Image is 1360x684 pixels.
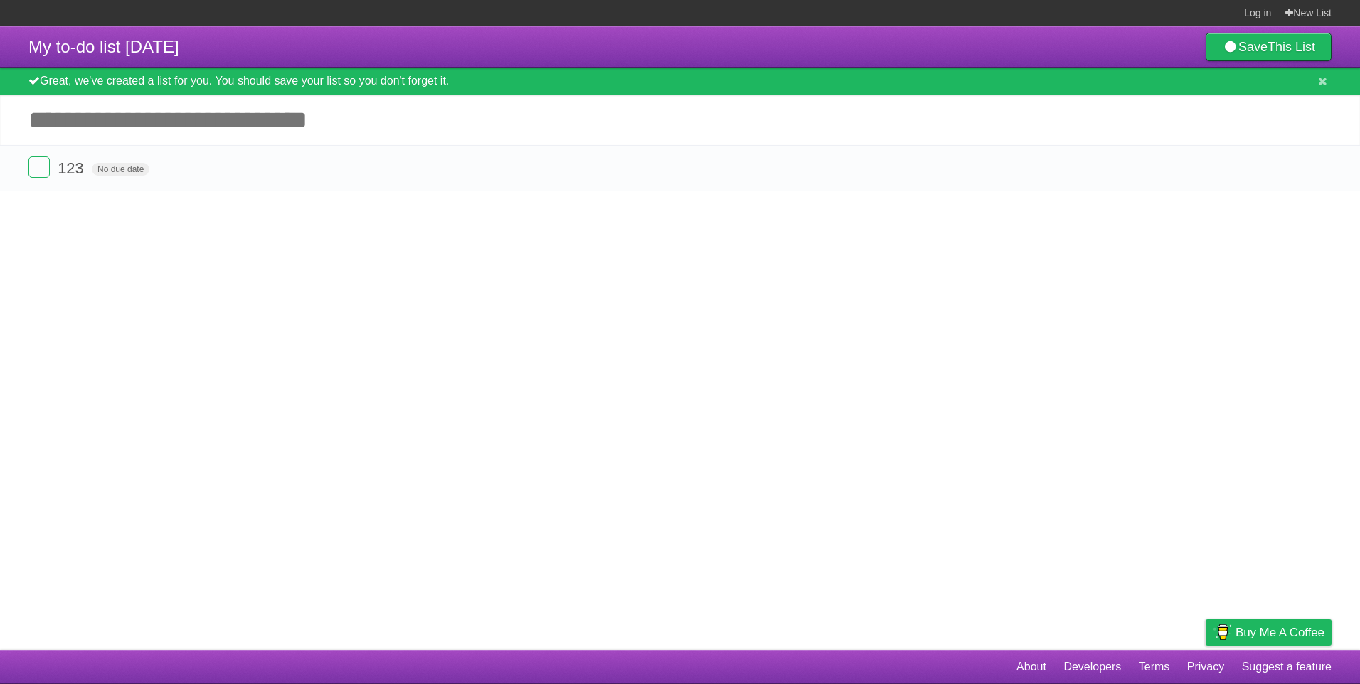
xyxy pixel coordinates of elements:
img: Buy me a coffee [1213,620,1232,644]
a: Developers [1063,653,1121,680]
span: Buy me a coffee [1236,620,1324,645]
span: No due date [92,163,149,176]
a: SaveThis List [1206,33,1332,61]
span: My to-do list [DATE] [28,37,179,56]
label: Done [28,156,50,178]
span: 123 [58,159,87,177]
a: About [1016,653,1046,680]
a: Buy me a coffee [1206,619,1332,646]
a: Privacy [1187,653,1224,680]
b: This List [1268,40,1315,54]
a: Suggest a feature [1242,653,1332,680]
a: Terms [1139,653,1170,680]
